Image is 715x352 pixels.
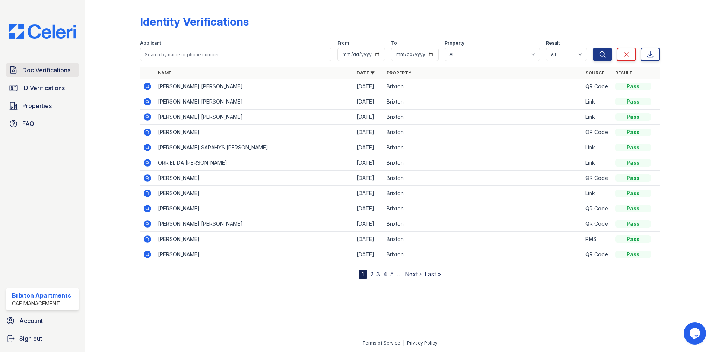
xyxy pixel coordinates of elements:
[158,70,171,76] a: Name
[354,79,384,94] td: [DATE]
[354,216,384,232] td: [DATE]
[384,247,582,262] td: Brixton
[582,140,612,155] td: Link
[582,125,612,140] td: QR Code
[615,144,651,151] div: Pass
[155,110,354,125] td: [PERSON_NAME] [PERSON_NAME]
[384,216,582,232] td: Brixton
[155,247,354,262] td: [PERSON_NAME]
[155,125,354,140] td: [PERSON_NAME]
[354,201,384,216] td: [DATE]
[155,171,354,186] td: [PERSON_NAME]
[354,186,384,201] td: [DATE]
[615,98,651,105] div: Pass
[354,94,384,110] td: [DATE]
[354,110,384,125] td: [DATE]
[582,171,612,186] td: QR Code
[140,40,161,46] label: Applicant
[384,125,582,140] td: Brixton
[582,247,612,262] td: QR Code
[405,270,422,278] a: Next ›
[6,98,79,113] a: Properties
[384,110,582,125] td: Brixton
[615,159,651,167] div: Pass
[155,186,354,201] td: [PERSON_NAME]
[3,331,82,346] a: Sign out
[582,94,612,110] td: Link
[445,40,464,46] label: Property
[615,113,651,121] div: Pass
[155,155,354,171] td: ORRIEL DA [PERSON_NAME]
[337,40,349,46] label: From
[12,300,71,307] div: CAF Management
[6,63,79,77] a: Doc Verifications
[376,270,380,278] a: 3
[582,79,612,94] td: QR Code
[354,125,384,140] td: [DATE]
[19,316,43,325] span: Account
[684,322,708,345] iframe: chat widget
[384,94,582,110] td: Brixton
[370,270,374,278] a: 2
[155,232,354,247] td: [PERSON_NAME]
[155,201,354,216] td: [PERSON_NAME]
[582,201,612,216] td: QR Code
[155,216,354,232] td: [PERSON_NAME] [PERSON_NAME]
[383,270,387,278] a: 4
[384,171,582,186] td: Brixton
[384,155,582,171] td: Brixton
[384,201,582,216] td: Brixton
[397,270,402,279] span: …
[384,232,582,247] td: Brixton
[384,79,582,94] td: Brixton
[615,205,651,212] div: Pass
[155,94,354,110] td: [PERSON_NAME] [PERSON_NAME]
[155,79,354,94] td: [PERSON_NAME] [PERSON_NAME]
[615,129,651,136] div: Pass
[6,80,79,95] a: ID Verifications
[19,334,42,343] span: Sign out
[6,116,79,131] a: FAQ
[354,247,384,262] td: [DATE]
[615,251,651,258] div: Pass
[615,190,651,197] div: Pass
[546,40,560,46] label: Result
[384,186,582,201] td: Brixton
[403,340,404,346] div: |
[362,340,400,346] a: Terms of Service
[391,40,397,46] label: To
[615,174,651,182] div: Pass
[22,101,52,110] span: Properties
[155,140,354,155] td: [PERSON_NAME] SARAHYS [PERSON_NAME]
[615,220,651,228] div: Pass
[390,270,394,278] a: 5
[354,140,384,155] td: [DATE]
[387,70,411,76] a: Property
[354,171,384,186] td: [DATE]
[425,270,441,278] a: Last »
[12,291,71,300] div: Brixton Apartments
[354,232,384,247] td: [DATE]
[582,216,612,232] td: QR Code
[140,48,331,61] input: Search by name or phone number
[582,232,612,247] td: PMS
[615,70,633,76] a: Result
[354,155,384,171] td: [DATE]
[3,313,82,328] a: Account
[22,83,65,92] span: ID Verifications
[140,15,249,28] div: Identity Verifications
[582,155,612,171] td: Link
[22,119,34,128] span: FAQ
[407,340,438,346] a: Privacy Policy
[582,110,612,125] td: Link
[585,70,604,76] a: Source
[359,270,367,279] div: 1
[615,235,651,243] div: Pass
[357,70,375,76] a: Date ▼
[582,186,612,201] td: Link
[615,83,651,90] div: Pass
[384,140,582,155] td: Brixton
[3,24,82,39] img: CE_Logo_Blue-a8612792a0a2168367f1c8372b55b34899dd931a85d93a1a3d3e32e68fde9ad4.png
[22,66,70,74] span: Doc Verifications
